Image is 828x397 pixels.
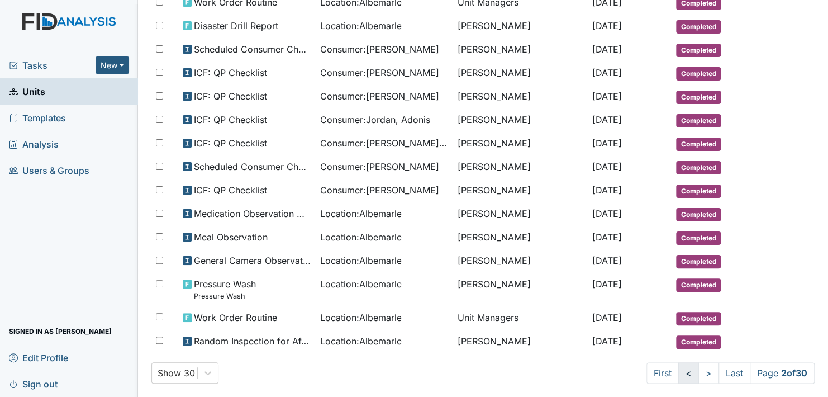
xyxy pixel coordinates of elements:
span: Consumer : [PERSON_NAME] [320,89,439,103]
a: Last [718,362,750,384]
a: > [698,362,719,384]
span: Completed [676,138,721,151]
span: Users & Groups [9,162,89,179]
div: Show 30 [158,366,195,380]
span: Completed [676,161,721,174]
span: Completed [676,20,721,34]
span: Consumer : [PERSON_NAME] [320,183,439,197]
span: ICF: QP Checklist [194,89,267,103]
span: Edit Profile [9,349,68,366]
td: [PERSON_NAME] [453,179,587,202]
span: Completed [676,114,721,127]
span: [DATE] [592,185,621,196]
span: Completed [676,208,721,221]
span: [DATE] [592,114,621,125]
td: Unit Managers [453,306,587,330]
a: First [646,362,679,384]
span: Consumer : Jordan, Adonis [320,113,430,126]
span: Completed [676,91,721,104]
span: Completed [676,231,721,245]
span: [DATE] [592,44,621,55]
span: Location : Albemarle [320,334,401,348]
td: [PERSON_NAME] [453,108,587,132]
span: ICF: QP Checklist [194,113,267,126]
span: [DATE] [592,67,621,78]
span: Sign out [9,375,58,393]
span: Location : Albemarle [320,254,401,267]
span: [DATE] [592,161,621,172]
td: [PERSON_NAME] [453,85,587,108]
td: [PERSON_NAME] [453,155,587,179]
span: Location : Albemarle [320,19,401,32]
span: Consumer : [PERSON_NAME][GEOGRAPHIC_DATA] [320,136,448,150]
span: Scheduled Consumer Chart Review [194,42,311,56]
span: ICF: QP Checklist [194,136,267,150]
span: Page [750,362,815,384]
span: Location : Albemarle [320,277,401,291]
span: Random Inspection for Afternoon [194,334,311,348]
td: [PERSON_NAME] [453,62,587,85]
span: [DATE] [592,208,621,219]
span: Scheduled Consumer Chart Review [194,160,311,173]
span: Consumer : [PERSON_NAME] [320,42,439,56]
button: New [96,56,129,74]
td: [PERSON_NAME] [453,330,587,353]
span: Location : Albemarle [320,230,401,244]
td: [PERSON_NAME] [453,15,587,38]
td: [PERSON_NAME] [453,249,587,273]
span: ICF: QP Checklist [194,183,267,197]
span: [DATE] [592,138,621,149]
span: [DATE] [592,278,621,290]
a: Tasks [9,59,96,72]
span: [DATE] [592,91,621,102]
td: [PERSON_NAME] [453,273,587,306]
span: [DATE] [592,255,621,266]
span: Completed [676,335,721,349]
span: [DATE] [592,231,621,243]
span: [DATE] [592,20,621,31]
strong: 2 of 30 [781,367,807,379]
a: < [678,362,699,384]
span: Analysis [9,135,59,153]
span: Signed in as [PERSON_NAME] [9,323,112,340]
td: [PERSON_NAME] [453,202,587,226]
span: Work Order Routine [194,311,277,324]
nav: task-pagination [646,362,815,384]
td: [PERSON_NAME] [453,38,587,62]
span: Pressure Wash Pressure Wash [194,277,256,301]
span: Completed [676,185,721,198]
span: Completed [676,312,721,325]
span: Location : Albemarle [320,311,401,324]
span: Completed [676,278,721,292]
small: Pressure Wash [194,291,256,301]
span: [DATE] [592,312,621,323]
span: Units [9,83,45,100]
span: Consumer : [PERSON_NAME] [320,66,439,79]
span: Medication Observation Checklist [194,207,311,220]
td: [PERSON_NAME] [453,226,587,249]
span: Completed [676,44,721,57]
span: Disaster Drill Report [194,19,278,32]
span: General Camera Observation [194,254,311,267]
span: Consumer : [PERSON_NAME] [320,160,439,173]
span: Completed [676,255,721,268]
span: ICF: QP Checklist [194,66,267,79]
span: Completed [676,67,721,81]
span: [DATE] [592,335,621,347]
td: [PERSON_NAME] [453,132,587,155]
span: Location : Albemarle [320,207,401,220]
span: Templates [9,109,66,126]
span: Meal Observation [194,230,268,244]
